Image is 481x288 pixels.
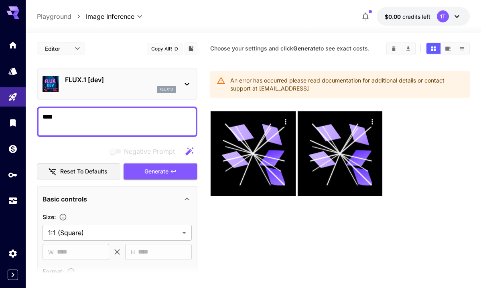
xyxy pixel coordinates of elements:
[8,170,18,180] div: API Keys
[187,44,195,53] button: Add to library
[45,44,70,53] span: Editor
[293,45,319,52] b: Generate
[8,118,18,128] div: Library
[230,73,463,96] div: An error has occurred please read documentation for additional details or contact support at [EMA...
[426,43,440,54] button: Show images in grid view
[37,12,86,21] nav: breadcrumb
[147,43,183,54] button: Copy AIR ID
[385,12,430,21] div: $0.00
[43,213,56,220] span: Size :
[366,115,378,127] div: Actions
[65,75,176,85] p: FLUX.1 [dev]
[210,45,369,52] span: Choose your settings and click to see exact costs.
[8,40,18,50] div: Home
[8,248,18,258] div: Settings
[124,147,175,156] span: Negative Prompt
[455,43,469,54] button: Show images in list view
[43,194,87,204] p: Basic controls
[280,115,292,127] div: Actions
[8,66,18,76] div: Models
[144,167,168,177] span: Generate
[43,189,192,209] div: Basic controls
[426,42,470,54] div: Show images in grid viewShow images in video viewShow images in list view
[8,270,18,280] button: Expand sidebar
[8,144,18,154] div: Wallet
[441,43,455,54] button: Show images in video view
[48,248,54,257] span: W
[401,43,415,54] button: Download All
[8,196,18,206] div: Usage
[8,92,18,102] div: Playground
[108,146,181,156] span: Negative prompts are not compatible with the selected model.
[37,163,120,180] button: Reset to defaults
[86,12,134,21] span: Image Inference
[43,72,192,96] div: FLUX.1 [dev]flux1d
[385,13,402,20] span: $0.00
[37,12,71,21] a: Playground
[387,43,401,54] button: Clear Images
[56,213,70,221] button: Adjust the dimensions of the generated image by specifying its width and height in pixels, or sel...
[48,228,179,238] span: 1:1 (Square)
[160,87,173,92] p: flux1d
[131,248,135,257] span: H
[386,42,416,54] div: Clear ImagesDownload All
[402,13,430,20] span: credits left
[377,7,470,26] button: $0.001T
[124,163,197,180] button: Generate
[437,10,449,22] div: 1T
